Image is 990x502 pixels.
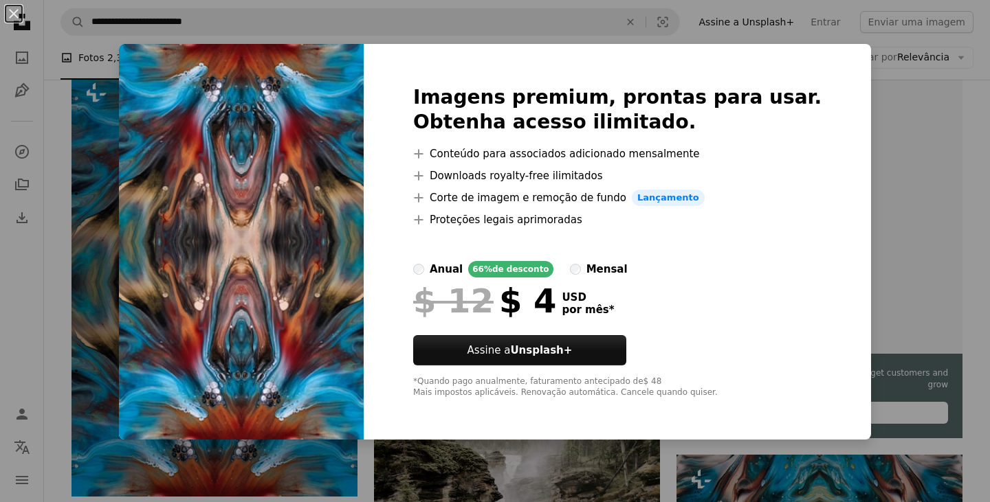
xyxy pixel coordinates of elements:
[413,335,626,365] button: Assine aUnsplash+
[413,264,424,275] input: anual66%de desconto
[413,190,822,206] li: Corte de imagem e remoção de fundo
[413,168,822,184] li: Downloads royalty-free ilimitados
[562,291,614,304] span: USD
[413,283,494,319] span: $ 12
[413,283,556,319] div: $ 4
[413,85,822,135] h2: Imagens premium, prontas para usar. Obtenha acesso ilimitado.
[632,190,705,206] span: Lançamento
[413,376,822,398] div: *Quando pago anualmente, faturamento antecipado de $ 48 Mais impostos aplicáveis. Renovação autom...
[586,261,628,277] div: mensal
[413,146,822,162] li: Conteúdo para associados adicionado mensalmente
[413,212,822,228] li: Proteções legais aprimoradas
[510,344,572,356] strong: Unsplash+
[468,261,553,277] div: 66% de desconto
[430,261,463,277] div: anual
[570,264,581,275] input: mensal
[119,44,364,440] img: premium_photo-1671466571474-6fed4ae50831
[562,304,614,316] span: por mês *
